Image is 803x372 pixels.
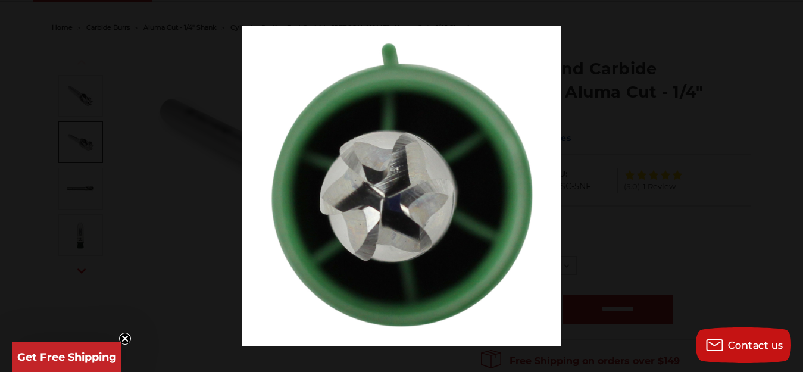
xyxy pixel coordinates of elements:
[242,26,561,346] img: SC-3NF-single-cut-carbide-bur-cylinder-radius-cut-top__79509.1646413582.jpg
[728,340,783,351] span: Contact us
[119,333,131,345] button: Close teaser
[696,327,791,363] button: Contact us
[17,351,117,364] span: Get Free Shipping
[12,342,121,372] div: Get Free ShippingClose teaser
